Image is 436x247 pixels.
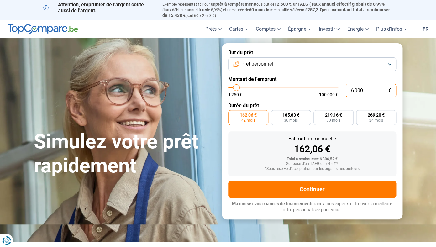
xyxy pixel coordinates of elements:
p: Exemple représentatif : Pour un tous but de , un (taux débiteur annuel de 8,99%) et une durée de ... [162,2,393,18]
a: Investir [315,20,344,38]
p: Attention, emprunter de l'argent coûte aussi de l'argent. [43,2,155,13]
div: Estimation mensuelle [233,136,391,141]
span: 36 mois [284,118,298,122]
span: 100 000 € [319,92,338,97]
a: Prêts [202,20,225,38]
span: 162,06 € [240,113,257,117]
div: 162,06 € [233,145,391,154]
span: 24 mois [369,118,383,122]
span: 60 mois [249,7,265,12]
button: Continuer [228,181,396,198]
span: € [388,88,391,93]
a: fr [419,20,432,38]
span: 219,16 € [325,113,342,117]
label: But du prêt [228,50,396,55]
a: Comptes [252,20,284,38]
span: 42 mois [241,118,255,122]
span: 12.500 € [274,2,292,7]
span: 257,3 € [307,7,322,12]
h1: Simulez votre prêt rapidement [34,130,214,178]
a: Énergie [344,20,372,38]
a: Cartes [225,20,252,38]
span: TAEG (Taux annuel effectif global) de 8,99% [297,2,385,7]
label: Montant de l'emprunt [228,76,396,82]
div: Total à rembourser: 6 806,52 € [233,157,391,161]
span: Maximisez vos chances de financement [232,201,311,206]
span: fixe [198,7,206,12]
span: Prêt personnel [241,60,273,67]
span: 269,20 € [368,113,385,117]
p: grâce à nos experts et trouvez la meilleure offre personnalisée pour vous. [228,201,396,213]
a: Plus d'infos [372,20,411,38]
span: 185,83 € [282,113,299,117]
label: Durée du prêt [228,102,396,108]
img: TopCompare [8,24,78,34]
span: prêt à tempérament [215,2,255,7]
div: Sur base d'un TAEG de 7,45 %* [233,162,391,166]
button: Prêt personnel [228,57,396,71]
span: 1 250 € [228,92,242,97]
a: Épargne [284,20,315,38]
span: 30 mois [327,118,340,122]
span: montant total à rembourser de 15.438 € [162,7,390,18]
div: *Sous réserve d'acceptation par les organismes prêteurs [233,167,391,171]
